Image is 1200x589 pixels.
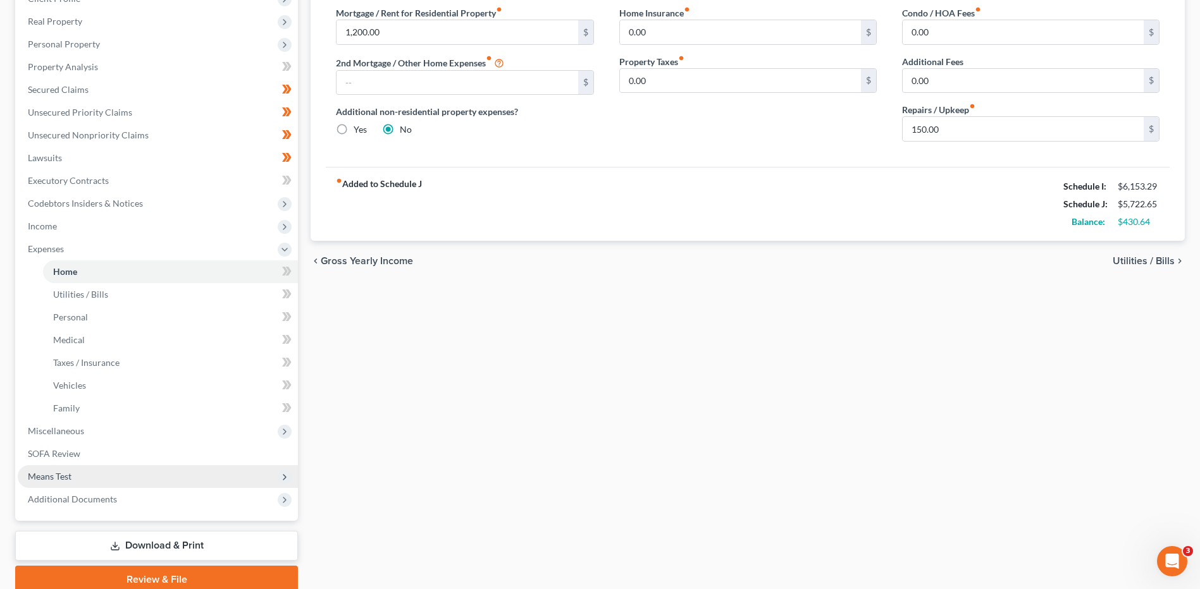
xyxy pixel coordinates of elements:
[619,55,684,68] label: Property Taxes
[28,198,143,209] span: Codebtors Insiders & Notices
[18,147,298,169] a: Lawsuits
[28,471,71,482] span: Means Test
[15,531,298,561] a: Download & Print
[28,16,82,27] span: Real Property
[28,494,117,504] span: Additional Documents
[53,334,85,345] span: Medical
[969,103,975,109] i: fiber_manual_record
[28,84,89,95] span: Secured Claims
[336,105,593,118] label: Additional non-residential property expenses?
[18,169,298,192] a: Executory Contracts
[1113,256,1185,266] button: Utilities / Bills chevron_right
[1118,180,1160,193] div: $6,153.29
[53,289,108,300] span: Utilities / Bills
[861,69,876,93] div: $
[28,448,80,459] span: SOFA Review
[1144,20,1159,44] div: $
[1118,198,1160,210] div: $5,722.65
[619,6,690,20] label: Home Insurance
[53,357,120,368] span: Taxes / Insurance
[578,71,593,95] div: $
[311,256,413,266] button: chevron_left Gross Yearly Income
[1063,181,1106,191] strong: Schedule I:
[53,266,77,277] span: Home
[43,283,298,306] a: Utilities / Bills
[903,20,1144,44] input: --
[496,6,502,13] i: fiber_manual_record
[28,152,62,163] span: Lawsuits
[28,107,132,118] span: Unsecured Priority Claims
[337,71,578,95] input: --
[28,175,109,186] span: Executory Contracts
[43,260,298,283] a: Home
[861,20,876,44] div: $
[53,403,80,413] span: Family
[1175,256,1185,266] i: chevron_right
[28,61,98,72] span: Property Analysis
[336,178,422,231] strong: Added to Schedule J
[902,6,981,20] label: Condo / HOA Fees
[43,374,298,397] a: Vehicles
[1183,546,1193,556] span: 3
[975,6,981,13] i: fiber_manual_record
[311,256,321,266] i: chevron_left
[18,442,298,465] a: SOFA Review
[1157,546,1187,576] iframe: Intercom live chat
[400,123,412,136] label: No
[620,69,861,93] input: --
[18,78,298,101] a: Secured Claims
[1144,69,1159,93] div: $
[18,56,298,78] a: Property Analysis
[43,329,298,351] a: Medical
[18,124,298,147] a: Unsecured Nonpriority Claims
[1072,216,1105,227] strong: Balance:
[336,178,342,184] i: fiber_manual_record
[1113,256,1175,266] span: Utilities / Bills
[53,312,88,322] span: Personal
[684,6,690,13] i: fiber_manual_record
[43,397,298,420] a: Family
[43,351,298,374] a: Taxes / Insurance
[620,20,861,44] input: --
[321,256,413,266] span: Gross Yearly Income
[53,380,86,391] span: Vehicles
[28,243,64,254] span: Expenses
[43,306,298,329] a: Personal
[902,103,975,116] label: Repairs / Upkeep
[28,425,84,436] span: Miscellaneous
[28,221,57,231] span: Income
[1144,117,1159,141] div: $
[903,117,1144,141] input: --
[578,20,593,44] div: $
[28,130,149,140] span: Unsecured Nonpriority Claims
[28,39,100,49] span: Personal Property
[1118,216,1160,228] div: $430.64
[354,123,367,136] label: Yes
[337,20,578,44] input: --
[1063,198,1108,209] strong: Schedule J:
[903,69,1144,93] input: --
[336,6,502,20] label: Mortgage / Rent for Residential Property
[18,101,298,124] a: Unsecured Priority Claims
[336,55,504,70] label: 2nd Mortgage / Other Home Expenses
[486,55,492,61] i: fiber_manual_record
[902,55,963,68] label: Additional Fees
[678,55,684,61] i: fiber_manual_record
